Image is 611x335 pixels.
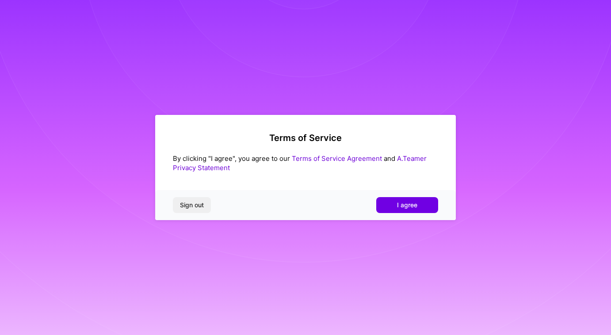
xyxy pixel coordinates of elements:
[397,201,417,209] span: I agree
[180,201,204,209] span: Sign out
[173,197,211,213] button: Sign out
[376,197,438,213] button: I agree
[292,154,382,163] a: Terms of Service Agreement
[173,133,438,143] h2: Terms of Service
[173,154,438,172] div: By clicking "I agree", you agree to our and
